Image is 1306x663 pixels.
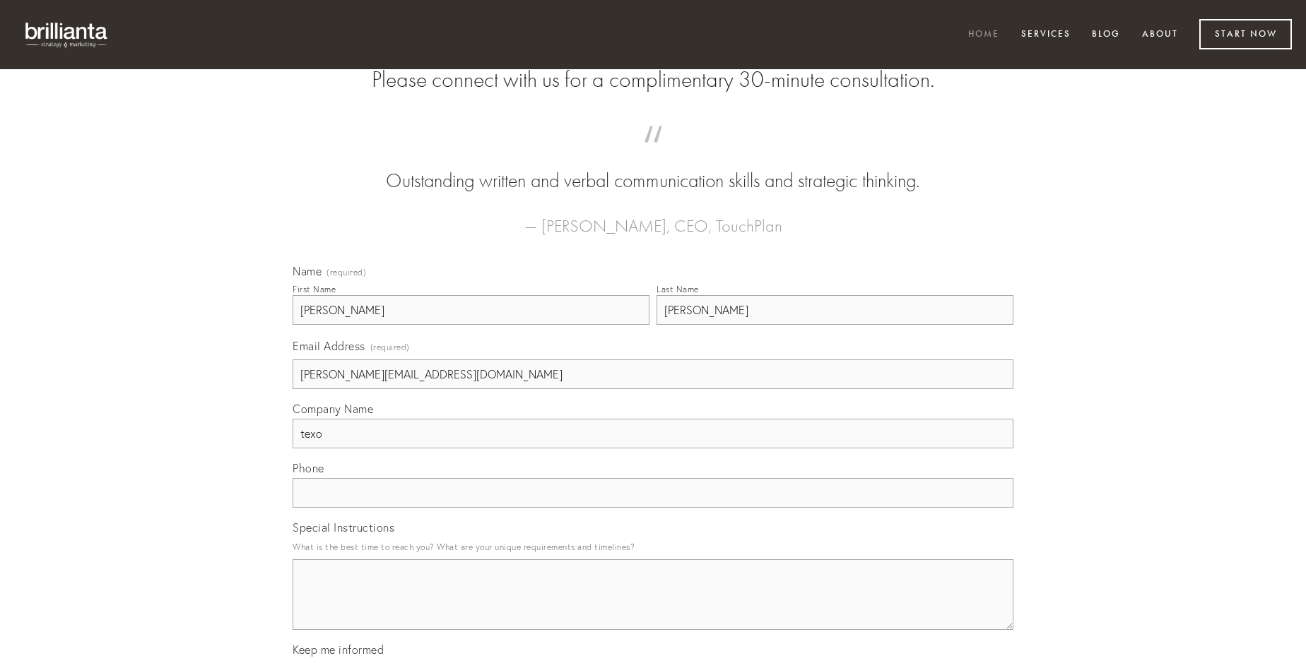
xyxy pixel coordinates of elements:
[315,140,991,167] span: “
[1199,19,1292,49] a: Start Now
[293,537,1013,556] p: What is the best time to reach you? What are your unique requirements and timelines?
[293,264,322,278] span: Name
[657,284,699,294] div: Last Name
[1133,23,1187,47] a: About
[293,643,384,657] span: Keep me informed
[293,339,365,353] span: Email Address
[1083,23,1129,47] a: Blog
[315,140,991,195] blockquote: Outstanding written and verbal communication skills and strategic thinking.
[293,402,373,416] span: Company Name
[293,66,1013,93] h2: Please connect with us for a complimentary 30-minute consultation.
[293,284,336,294] div: First Name
[293,461,324,475] span: Phone
[1012,23,1080,47] a: Services
[326,268,366,277] span: (required)
[14,14,120,55] img: brillianta - research, strategy, marketing
[315,195,991,240] figcaption: — [PERSON_NAME], CEO, TouchPlan
[293,520,394,534] span: Special Instructions
[370,338,410,357] span: (required)
[959,23,1008,47] a: Home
